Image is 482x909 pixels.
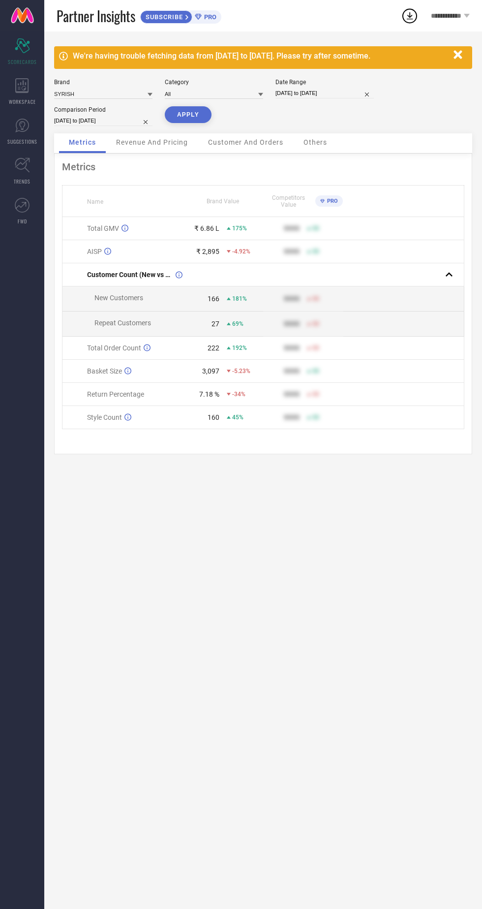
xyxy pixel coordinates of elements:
span: Name [87,198,103,205]
span: PRO [202,13,216,21]
div: Open download list [401,7,419,25]
div: Date Range [275,79,374,86]
span: FWD [18,218,27,225]
span: Return Percentage [87,390,144,398]
span: Style Count [87,413,122,421]
input: Select date range [275,88,374,98]
div: Category [165,79,263,86]
div: 166 [208,295,219,303]
span: Partner Insights [57,6,135,26]
span: SUBSCRIBE [141,13,185,21]
span: -4.92% [232,248,250,255]
span: Customer Count (New vs Repeat) [87,271,173,279]
div: 7.18 % [199,390,219,398]
div: 9999 [284,295,300,303]
div: 9999 [284,224,300,232]
span: SCORECARDS [8,58,37,65]
span: Revenue And Pricing [116,138,188,146]
span: 50 [312,248,319,255]
span: 69% [232,320,243,327]
span: PRO [325,198,338,204]
a: SUBSCRIBEPRO [140,8,221,24]
span: 175% [232,225,247,232]
span: 181% [232,295,247,302]
span: TRENDS [14,178,30,185]
div: 9999 [284,367,300,375]
span: Metrics [69,138,96,146]
span: AISP [87,248,102,255]
span: 50 [312,225,319,232]
button: APPLY [165,106,211,123]
span: 50 [312,345,319,351]
div: We're having trouble fetching data from [DATE] to [DATE]. Please try after sometime. [73,51,449,61]
span: Basket Size [87,367,122,375]
span: 45% [232,414,243,421]
span: 50 [312,295,319,302]
div: Comparison Period [54,106,152,113]
span: Repeat Customers [94,319,151,327]
div: ₹ 2,895 [196,248,219,255]
span: New Customers [94,294,143,302]
div: 9999 [284,320,300,328]
span: Brand Value [207,198,239,205]
div: 9999 [284,390,300,398]
span: 50 [312,320,319,327]
span: 50 [312,391,319,398]
span: Total GMV [87,224,119,232]
div: ₹ 6.86 L [194,224,219,232]
span: Competitors Value [264,194,313,208]
div: 9999 [284,344,300,352]
input: Select comparison period [54,116,152,126]
span: Total Order Count [87,344,141,352]
span: Others [303,138,327,146]
div: 160 [208,413,219,421]
span: Customer And Orders [208,138,283,146]
div: Brand [54,79,152,86]
span: 192% [232,345,247,351]
span: 50 [312,368,319,375]
div: 222 [208,344,219,352]
div: Metrics [62,161,464,173]
span: 50 [312,414,319,421]
div: 9999 [284,413,300,421]
span: -34% [232,391,245,398]
span: SUGGESTIONS [7,138,37,145]
div: 9999 [284,248,300,255]
div: 3,097 [202,367,219,375]
span: -5.23% [232,368,250,375]
div: 27 [211,320,219,328]
span: WORKSPACE [9,98,36,105]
